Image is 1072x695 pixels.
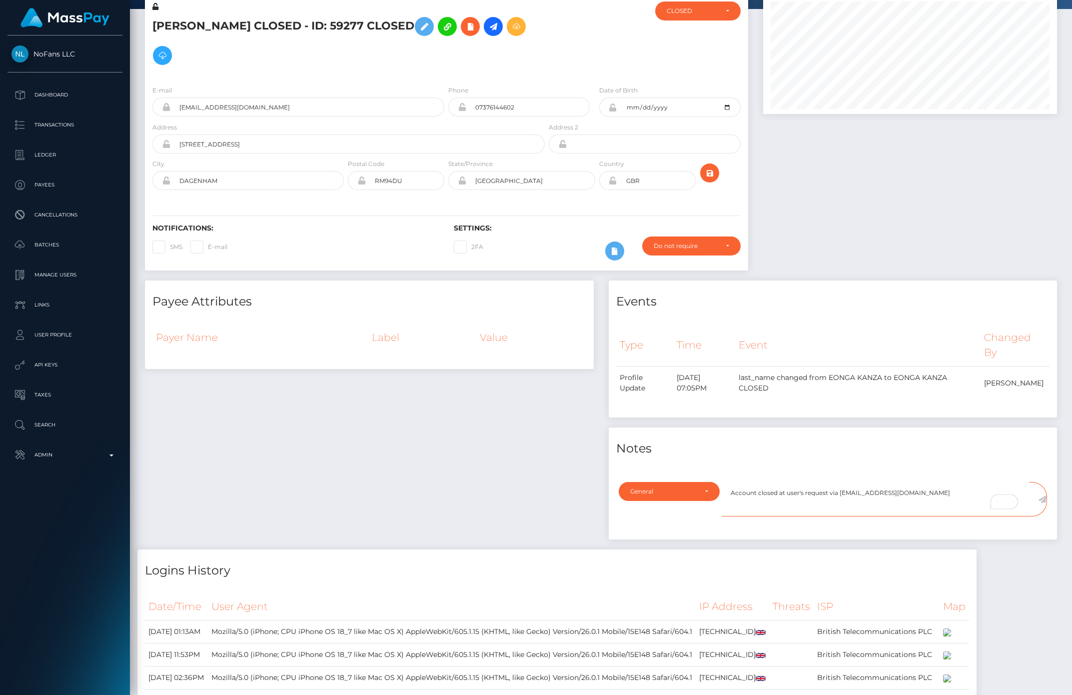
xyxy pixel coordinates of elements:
[208,666,696,689] td: Mozilla/5.0 (iPhone; CPU iPhone OS 18_7 like Mac OS X) AppleWebKit/605.1.15 (KHTML, like Gecko) V...
[616,366,673,400] td: Profile Update
[549,123,578,132] label: Address 2
[11,207,118,222] p: Cancellations
[152,240,182,253] label: SMS
[619,482,720,501] button: General
[348,159,384,168] label: Postal Code
[454,240,483,253] label: 2FA
[814,620,940,643] td: British Telecommunications PLC
[981,366,1050,400] td: [PERSON_NAME]
[11,297,118,312] p: Links
[7,352,122,377] a: API Keys
[943,674,951,682] img: 200x100
[448,86,468,95] label: Phone
[145,593,208,620] th: Date/Time
[152,12,539,70] h5: [PERSON_NAME] CLOSED - ID: 59277 CLOSED
[152,293,586,310] h4: Payee Attributes
[145,666,208,689] td: [DATE] 02:36PM
[484,17,503,36] a: Initiate Payout
[722,482,1029,516] textarea: To enrich screen reader interactions, please activate Accessibility in Grammarly extension settings
[11,417,118,432] p: Search
[673,366,735,400] td: [DATE] 07:05PM
[616,440,1050,457] h4: Notes
[476,324,586,351] th: Value
[667,7,718,15] div: CLOSED
[11,447,118,462] p: Admin
[7,232,122,257] a: Batches
[208,620,696,643] td: Mozilla/5.0 (iPhone; CPU iPhone OS 18_7 like Mac OS X) AppleWebKit/605.1.15 (KHTML, like Gecko) V...
[630,487,697,495] div: General
[145,620,208,643] td: [DATE] 01:13AM
[7,412,122,437] a: Search
[152,86,172,95] label: E-mail
[145,643,208,666] td: [DATE] 11:53PM
[190,240,227,253] label: E-mail
[152,123,177,132] label: Address
[11,327,118,342] p: User Profile
[7,112,122,137] a: Transactions
[599,159,624,168] label: Country
[642,236,740,255] button: Do not require
[208,593,696,620] th: User Agent
[454,224,740,232] h6: Settings:
[696,666,769,689] td: [TECHNICAL_ID]
[7,292,122,317] a: Links
[11,267,118,282] p: Manage Users
[696,643,769,666] td: [TECHNICAL_ID]
[599,86,638,95] label: Date of Birth
[11,147,118,162] p: Ledger
[696,593,769,620] th: IP Address
[368,324,476,351] th: Label
[152,159,164,168] label: City
[448,159,493,168] label: State/Province
[7,382,122,407] a: Taxes
[11,87,118,102] p: Dashboard
[814,593,940,620] th: ISP
[756,653,766,658] img: gb.png
[943,651,951,659] img: 200x100
[616,293,1050,310] h4: Events
[208,643,696,666] td: Mozilla/5.0 (iPhone; CPU iPhone OS 18_7 like Mac OS X) AppleWebKit/605.1.15 (KHTML, like Gecko) V...
[7,202,122,227] a: Cancellations
[756,676,766,681] img: gb.png
[11,45,28,62] img: NoFans LLC
[735,324,981,366] th: Event
[769,593,814,620] th: Threats
[7,262,122,287] a: Manage Users
[11,117,118,132] p: Transactions
[7,82,122,107] a: Dashboard
[654,242,717,250] div: Do not require
[943,628,951,636] img: 200x100
[7,442,122,467] a: Admin
[152,324,368,351] th: Payer Name
[616,324,673,366] th: Type
[7,172,122,197] a: Payees
[673,324,735,366] th: Time
[814,666,940,689] td: British Telecommunications PLC
[11,387,118,402] p: Taxes
[20,8,109,27] img: MassPay Logo
[145,562,969,579] h4: Logins History
[655,1,741,20] button: CLOSED
[940,593,969,620] th: Map
[11,237,118,252] p: Batches
[814,643,940,666] td: British Telecommunications PLC
[735,366,981,400] td: last_name changed from EONGA KANZA to EONGA KANZA CLOSED
[696,620,769,643] td: [TECHNICAL_ID]
[981,324,1050,366] th: Changed By
[756,630,766,635] img: gb.png
[7,142,122,167] a: Ledger
[11,177,118,192] p: Payees
[7,322,122,347] a: User Profile
[152,224,439,232] h6: Notifications:
[7,49,122,58] span: NoFans LLC
[11,357,118,372] p: API Keys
